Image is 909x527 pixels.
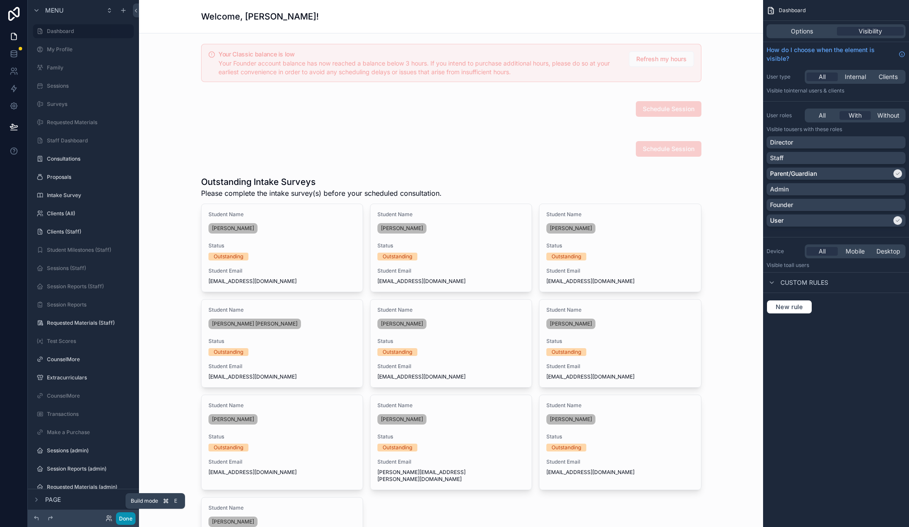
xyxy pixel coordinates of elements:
span: Mobile [846,247,865,256]
label: Student Milestones (Staff) [47,247,132,254]
label: Transactions [47,411,132,418]
label: Sessions [47,82,132,89]
a: Dashboard [33,24,134,38]
label: User type [767,73,801,80]
p: User [770,216,783,225]
a: Session Reports (Staff) [33,280,134,293]
span: All [819,111,826,120]
p: Director [770,138,793,147]
a: Requested Materials (admin) [33,480,134,494]
span: Options [791,27,813,36]
button: New rule [767,300,812,314]
a: Session Reports [33,298,134,312]
a: Requested Materials (Staff) [33,316,134,330]
span: Build mode [131,497,158,504]
p: Founder [770,201,793,209]
a: Proposals [33,170,134,184]
label: Test Scores [47,338,132,345]
a: Sessions [33,79,134,93]
a: Student Milestones (Staff) [33,243,134,257]
span: How do I choose when the element is visible? [767,46,895,63]
a: Clients (All) [33,207,134,221]
label: Device [767,248,801,255]
span: Users with these roles [789,126,842,132]
label: Clients (Staff) [47,228,132,235]
label: Requested Materials (admin) [47,484,132,491]
label: Make a Purchase [47,429,132,436]
label: CounselMore [47,356,132,363]
p: Visible to [767,126,906,133]
label: Session Reports (Staff) [47,283,132,290]
label: Session Reports (admin) [47,465,132,472]
label: CounselMore [47,392,132,399]
span: Visibility [859,27,882,36]
label: Session Reports [47,301,132,308]
button: Done [116,512,136,525]
span: all users [789,262,809,268]
label: Surveys [47,101,132,108]
p: Visible to [767,87,906,94]
label: Family [47,64,132,71]
span: Without [877,111,899,120]
label: Consultations [47,155,132,162]
label: My Profile [47,46,132,53]
span: All [819,72,826,81]
a: Staff Dashboard [33,134,134,148]
a: Test Scores [33,334,134,348]
label: Requested Materials (Staff) [47,319,132,326]
label: User roles [767,112,801,119]
a: Family [33,61,134,75]
span: Clients [879,72,898,81]
p: Visible to [767,262,906,269]
a: My Profile [33,43,134,56]
label: Proposals [47,174,132,181]
label: Staff Dashboard [47,137,132,144]
p: Parent/Guardian [770,169,817,178]
p: Admin [770,185,789,194]
label: Extracurriculars [47,374,132,381]
p: Staff [770,154,783,162]
a: Consultations [33,152,134,166]
span: All [819,247,826,256]
label: Clients (All) [47,210,132,217]
span: E [172,497,179,504]
span: Internal [845,72,866,81]
label: Sessions (admin) [47,447,132,454]
label: Intake Survey [47,192,132,199]
a: Session Reports (admin) [33,462,134,476]
a: Intake Survey [33,188,134,202]
label: Requested Materials [47,119,132,126]
a: Surveys [33,97,134,111]
a: Sessions (admin) [33,444,134,458]
span: New rule [772,303,807,311]
span: Page [45,495,61,504]
a: Transactions [33,407,134,421]
span: Desktop [876,247,900,256]
span: Custom rules [780,278,828,287]
a: Requested Materials [33,115,134,129]
label: Dashboard [47,28,129,35]
span: Dashboard [779,7,806,14]
span: Internal users & clients [789,87,844,94]
span: Menu [45,6,63,15]
a: Sessions (Staff) [33,261,134,275]
a: Clients (Staff) [33,225,134,239]
span: With [849,111,862,120]
h1: Welcome, [PERSON_NAME]! [201,10,319,23]
a: How do I choose when the element is visible? [767,46,906,63]
label: Sessions (Staff) [47,265,132,272]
